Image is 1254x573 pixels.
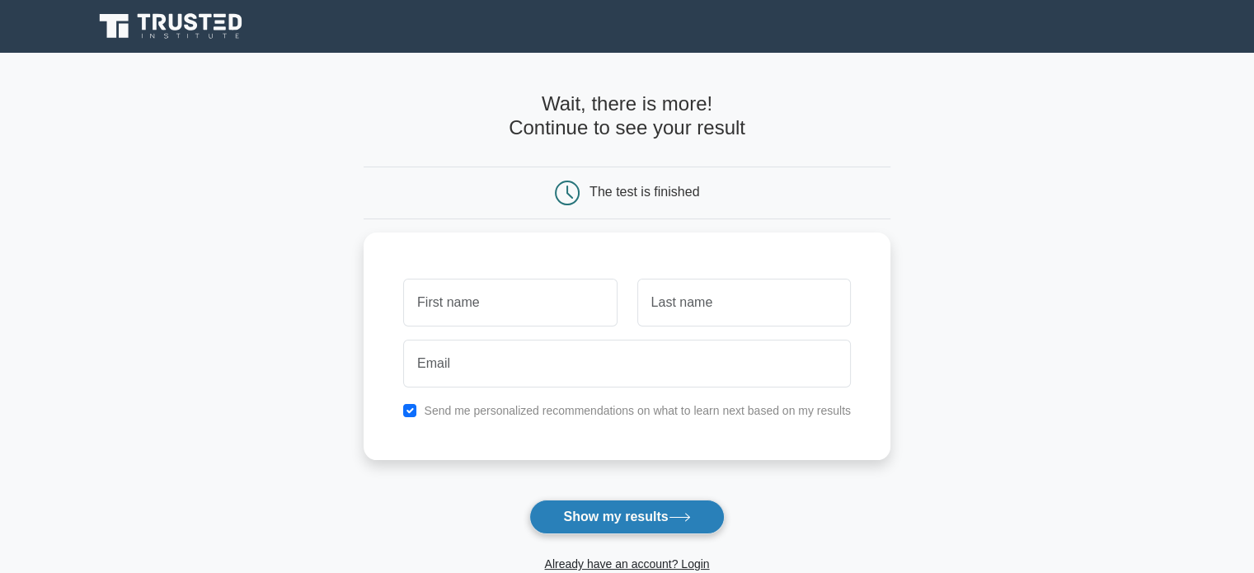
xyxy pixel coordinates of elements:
h4: Wait, there is more! Continue to see your result [364,92,890,140]
label: Send me personalized recommendations on what to learn next based on my results [424,404,851,417]
button: Show my results [529,500,724,534]
input: Last name [637,279,851,326]
div: The test is finished [589,185,699,199]
input: First name [403,279,617,326]
a: Already have an account? Login [544,557,709,571]
input: Email [403,340,851,387]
